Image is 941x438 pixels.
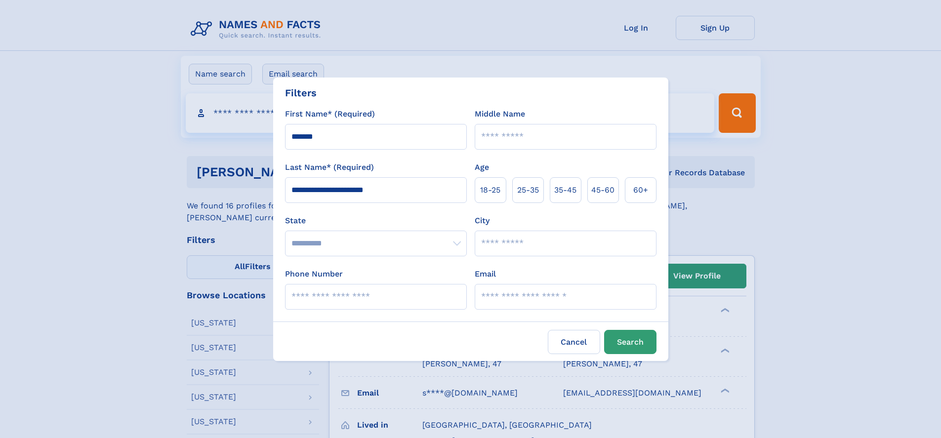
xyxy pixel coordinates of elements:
[285,215,467,227] label: State
[554,184,576,196] span: 35‑45
[285,161,374,173] label: Last Name* (Required)
[475,161,489,173] label: Age
[285,268,343,280] label: Phone Number
[475,108,525,120] label: Middle Name
[480,184,500,196] span: 18‑25
[517,184,539,196] span: 25‑35
[285,85,317,100] div: Filters
[633,184,648,196] span: 60+
[475,215,490,227] label: City
[604,330,656,354] button: Search
[285,108,375,120] label: First Name* (Required)
[475,268,496,280] label: Email
[548,330,600,354] label: Cancel
[591,184,614,196] span: 45‑60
